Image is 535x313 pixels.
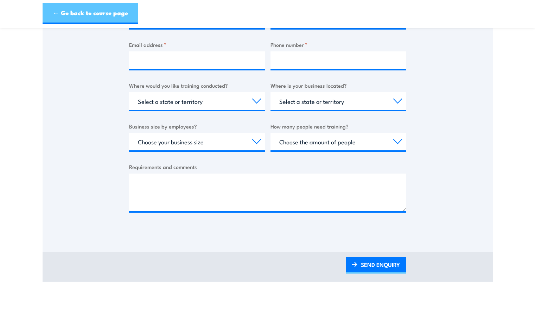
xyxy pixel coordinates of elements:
label: Phone number [270,40,406,49]
label: Where would you like training conducted? [129,81,265,89]
label: How many people need training? [270,122,406,130]
label: Email address [129,40,265,49]
label: Business size by employees? [129,122,265,130]
a: SEND ENQUIRY [346,257,406,274]
label: Requirements and comments [129,163,406,171]
label: Where is your business located? [270,81,406,89]
a: ← Go back to course page [43,3,138,24]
